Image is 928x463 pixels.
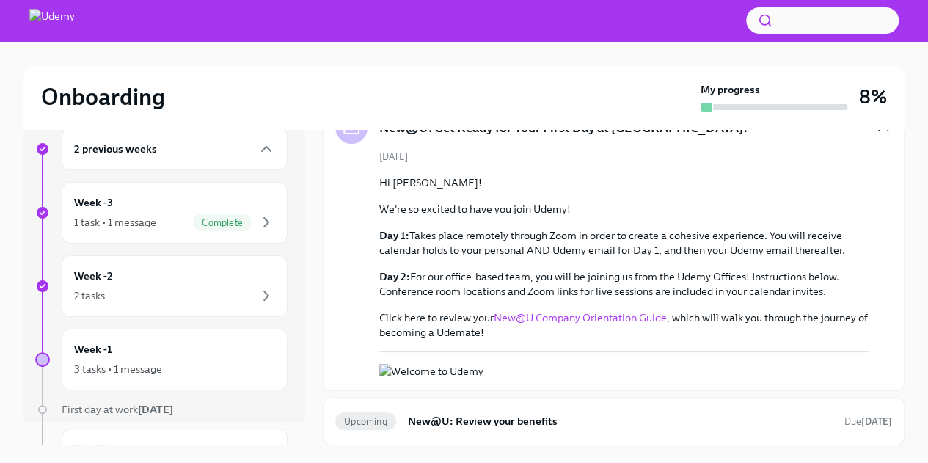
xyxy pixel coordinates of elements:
[35,182,288,244] a: Week -31 task • 1 messageComplete
[379,202,869,216] p: We're so excited to have you join Udemy!
[408,413,833,429] h6: New@U: Review your benefits
[379,150,408,164] span: [DATE]
[859,84,887,110] h3: 8%
[379,269,869,299] p: For our office-based team, you will be joining us from the Udemy Offices! Instructions below. Con...
[74,141,157,157] h6: 2 previous weeks
[74,194,113,211] h6: Week -3
[701,82,760,97] strong: My progress
[74,341,112,357] h6: Week -1
[379,229,409,242] strong: Day 1:
[844,416,892,427] span: Due
[379,228,869,258] p: Takes place remotely through Zoom in order to create a cohesive experience. You will receive cale...
[41,82,165,112] h2: Onboarding
[335,416,396,427] span: Upcoming
[861,416,892,427] strong: [DATE]
[74,362,162,376] div: 3 tasks • 1 message
[494,311,667,324] a: New@U Company Orientation Guide
[138,403,173,416] strong: [DATE]
[335,409,892,433] a: UpcomingNew@U: Review your benefitsDue[DATE]
[74,215,156,230] div: 1 task • 1 message
[29,9,75,32] img: Udemy
[379,364,746,379] button: Zoom image
[379,310,869,340] p: Click here to review your , which will walk you through the journey of becoming a Udemate!
[35,402,288,417] a: First day at work[DATE]
[193,217,252,228] span: Complete
[74,268,113,284] h6: Week -2
[379,270,410,283] strong: Day 2:
[74,441,109,457] h6: Week 1
[35,329,288,390] a: Week -13 tasks • 1 message
[35,255,288,317] a: Week -22 tasks
[844,415,892,429] span: October 27th, 2025 12:00
[62,403,173,416] span: First day at work
[74,288,105,303] div: 2 tasks
[62,128,288,170] div: 2 previous weeks
[379,175,869,190] p: Hi [PERSON_NAME]!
